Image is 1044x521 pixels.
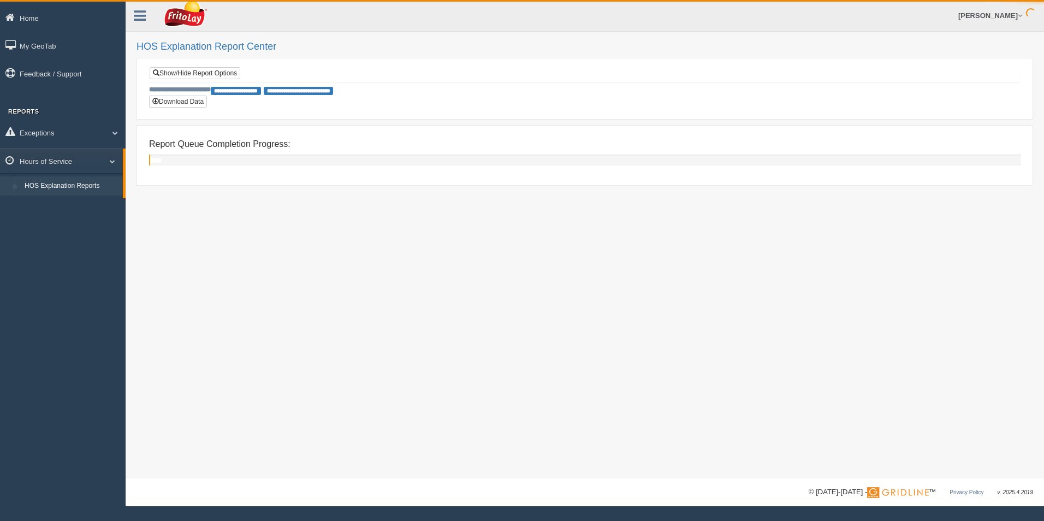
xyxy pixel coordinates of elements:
button: Download Data [149,96,207,108]
span: v. 2025.4.2019 [998,489,1033,495]
div: © [DATE]-[DATE] - ™ [809,487,1033,498]
a: Privacy Policy [950,489,983,495]
img: Gridline [867,487,929,498]
a: HOS Explanation Reports [20,176,123,196]
a: HOS Violation Audit Reports [20,196,123,215]
h4: Report Queue Completion Progress: [149,139,1021,149]
h2: HOS Explanation Report Center [137,42,1033,52]
a: Show/Hide Report Options [150,67,240,79]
